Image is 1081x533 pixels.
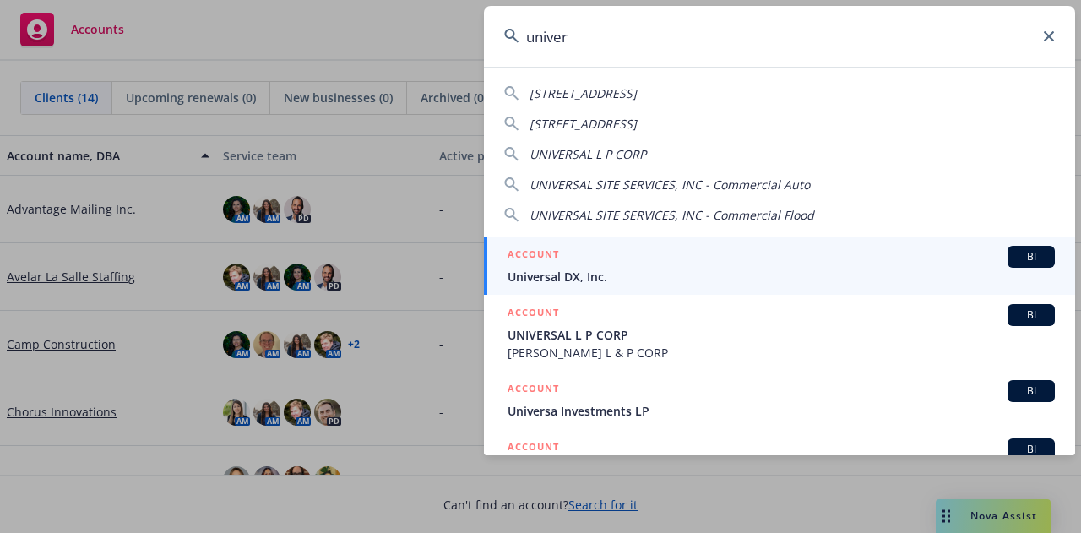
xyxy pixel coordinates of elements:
span: [PERSON_NAME] L & P CORP [508,344,1055,362]
span: Universal DX, Inc. [508,268,1055,286]
span: UNIVERSAL L P CORP [530,146,646,162]
a: ACCOUNTBI [484,429,1075,487]
span: UNIVERSAL SITE SERVICES, INC - Commercial Auto [530,177,810,193]
h5: ACCOUNT [508,304,559,324]
span: UNIVERSAL L P CORP [508,326,1055,344]
span: BI [1014,442,1048,457]
span: Universa Investments LP [508,402,1055,420]
a: ACCOUNTBIUniversal DX, Inc. [484,237,1075,295]
h5: ACCOUNT [508,380,559,400]
span: BI [1014,383,1048,399]
a: ACCOUNTBIUniversa Investments LP [484,371,1075,429]
h5: ACCOUNT [508,438,559,459]
a: ACCOUNTBIUNIVERSAL L P CORP[PERSON_NAME] L & P CORP [484,295,1075,371]
input: Search... [484,6,1075,67]
h5: ACCOUNT [508,246,559,266]
span: BI [1014,249,1048,264]
span: [STREET_ADDRESS] [530,85,637,101]
span: BI [1014,307,1048,323]
span: UNIVERSAL SITE SERVICES, INC - Commercial Flood [530,207,814,223]
span: [STREET_ADDRESS] [530,116,637,132]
